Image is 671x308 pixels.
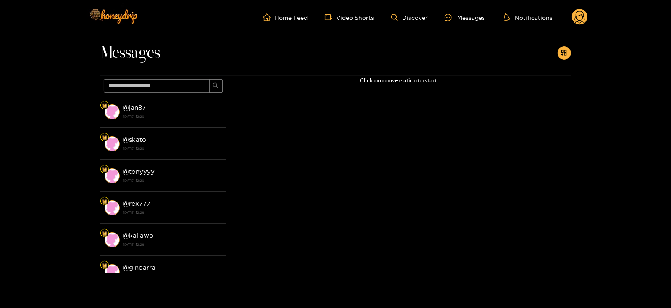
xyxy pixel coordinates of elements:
img: conversation [105,232,120,247]
div: Messages [445,13,485,22]
img: Fan Level [102,167,107,172]
img: Fan Level [102,263,107,268]
img: Fan Level [102,135,107,140]
span: Messages [100,43,161,63]
strong: [DATE] 12:29 [123,209,222,216]
a: Discover [391,14,428,21]
strong: @ jan87 [123,104,146,111]
strong: @ ginoarra [123,264,156,271]
img: conversation [105,104,120,119]
span: appstore-add [561,50,567,57]
img: Fan Level [102,231,107,236]
img: conversation [105,168,120,183]
strong: [DATE] 12:29 [123,145,222,152]
img: Fan Level [102,199,107,204]
strong: @ skato [123,136,147,143]
img: Fan Level [102,103,107,108]
strong: @ rex777 [123,200,151,207]
img: conversation [105,200,120,215]
img: conversation [105,136,120,151]
strong: [DATE] 12:29 [123,113,222,120]
button: search [209,79,223,93]
span: video-camera [325,13,337,21]
strong: @ kailawo [123,232,154,239]
span: home [263,13,275,21]
button: appstore-add [558,46,571,60]
button: Notifications [502,13,555,21]
strong: [DATE] 12:29 [123,241,222,248]
p: Click on conversation to start [226,76,571,85]
strong: [DATE] 12:29 [123,177,222,184]
img: conversation [105,264,120,279]
strong: @ tonyyyy [123,168,155,175]
span: search [213,82,219,90]
a: Video Shorts [325,13,374,21]
strong: [DATE] 12:29 [123,273,222,280]
a: Home Feed [263,13,308,21]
